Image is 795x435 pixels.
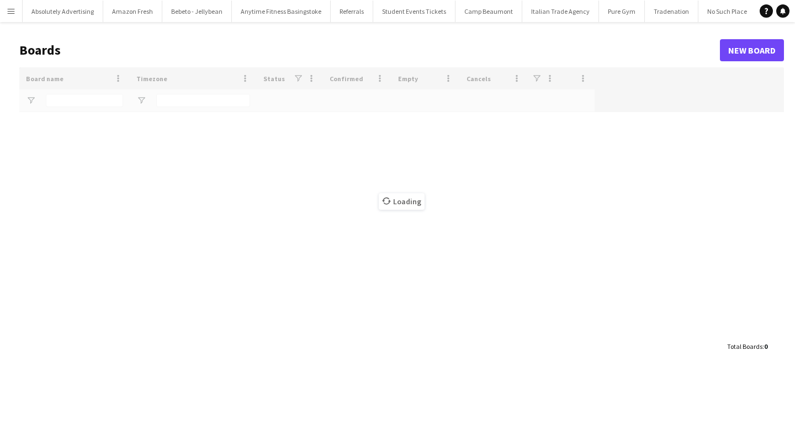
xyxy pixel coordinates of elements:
[720,39,784,61] a: New Board
[373,1,455,22] button: Student Events Tickets
[727,342,762,351] span: Total Boards
[19,42,720,59] h1: Boards
[103,1,162,22] button: Amazon Fresh
[645,1,698,22] button: Tradenation
[599,1,645,22] button: Pure Gym
[522,1,599,22] button: Italian Trade Agency
[162,1,232,22] button: Bebeto - Jellybean
[727,336,767,357] div: :
[232,1,331,22] button: Anytime Fitness Basingstoke
[23,1,103,22] button: Absolutely Advertising
[698,1,756,22] button: No Such Place
[379,193,425,210] span: Loading
[331,1,373,22] button: Referrals
[455,1,522,22] button: Camp Beaumont
[764,342,767,351] span: 0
